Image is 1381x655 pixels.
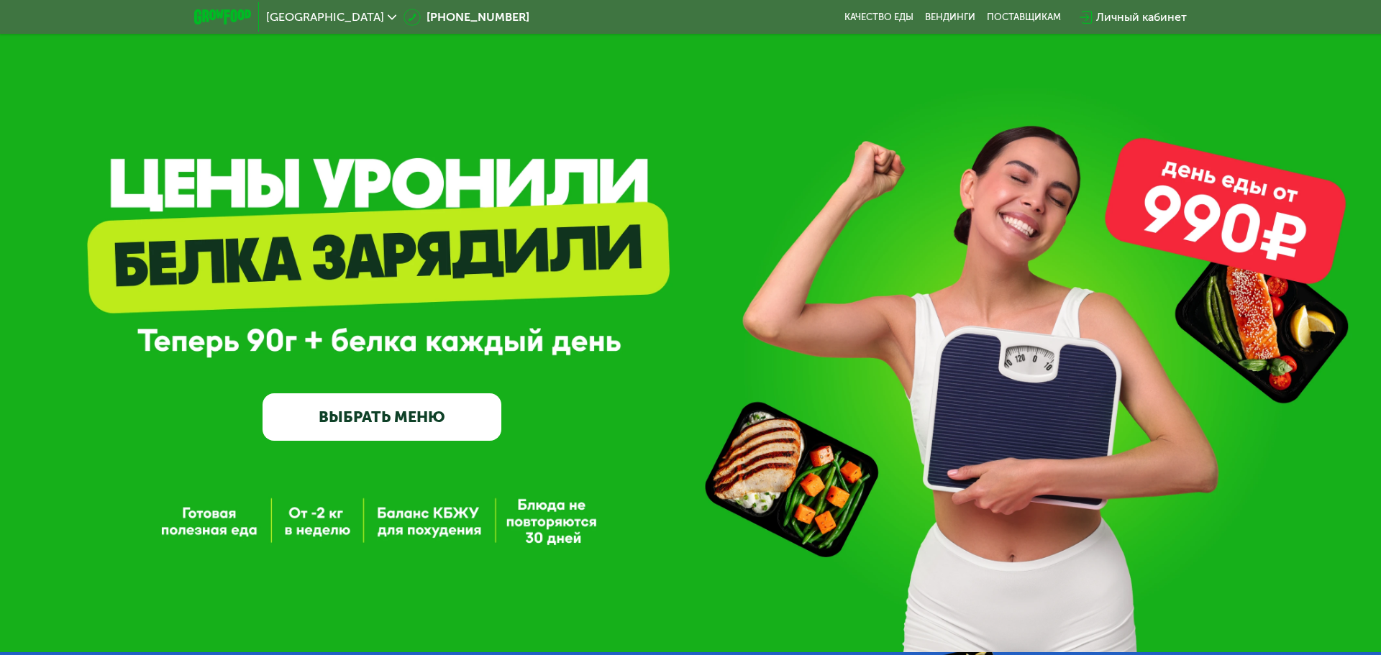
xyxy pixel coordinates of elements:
a: [PHONE_NUMBER] [404,9,529,26]
span: [GEOGRAPHIC_DATA] [266,12,384,23]
a: Качество еды [844,12,913,23]
div: Личный кабинет [1096,9,1187,26]
div: поставщикам [987,12,1061,23]
a: Вендинги [925,12,975,23]
a: ВЫБРАТЬ МЕНЮ [263,393,501,441]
